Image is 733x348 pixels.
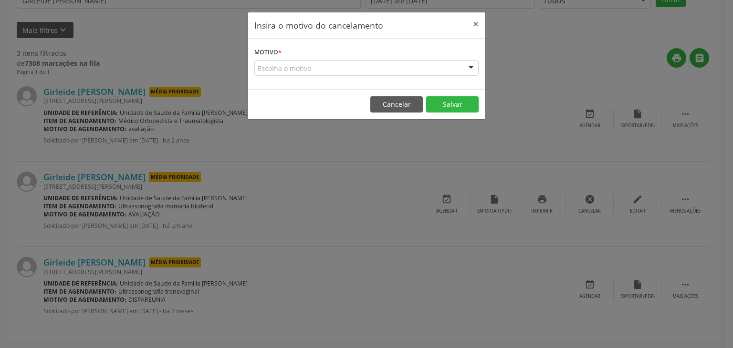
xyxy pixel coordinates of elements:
[466,12,485,36] button: Close
[254,19,383,31] h5: Insira o motivo do cancelamento
[370,96,423,113] button: Cancelar
[258,63,311,73] span: Escolha o motivo
[426,96,479,113] button: Salvar
[254,45,282,60] label: Motivo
